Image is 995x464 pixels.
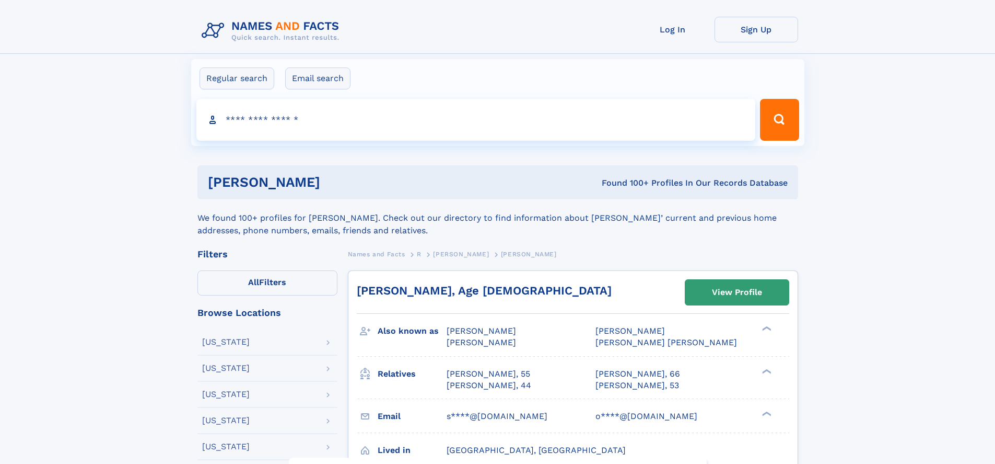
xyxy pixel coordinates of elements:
a: [PERSON_NAME], 44 [447,380,531,391]
div: ❯ [759,410,772,417]
a: [PERSON_NAME], 55 [447,368,530,380]
span: [PERSON_NAME] [447,326,516,336]
div: [US_STATE] [202,364,250,372]
a: [PERSON_NAME], 66 [595,368,680,380]
div: View Profile [712,280,762,304]
div: Found 100+ Profiles In Our Records Database [461,177,788,189]
div: [US_STATE] [202,416,250,425]
span: All [248,277,259,287]
a: [PERSON_NAME], Age [DEMOGRAPHIC_DATA] [357,284,612,297]
label: Regular search [200,67,274,89]
div: ❯ [759,368,772,375]
a: [PERSON_NAME], 53 [595,380,679,391]
h1: [PERSON_NAME] [208,176,461,189]
a: [PERSON_NAME] [433,247,489,261]
label: Email search [285,67,350,89]
div: Filters [197,250,337,259]
a: Sign Up [715,17,798,42]
div: [US_STATE] [202,338,250,346]
h3: Also known as [378,322,447,340]
span: R [417,251,422,258]
div: [US_STATE] [202,443,250,451]
div: We found 100+ profiles for [PERSON_NAME]. Check out our directory to find information about [PERS... [197,199,798,237]
h3: Lived in [378,442,447,459]
a: Names and Facts [348,247,405,261]
a: View Profile [685,280,789,305]
img: Logo Names and Facts [197,17,348,45]
label: Filters [197,270,337,296]
h3: Relatives [378,365,447,383]
input: search input [196,99,756,141]
div: Browse Locations [197,308,337,318]
span: [GEOGRAPHIC_DATA], [GEOGRAPHIC_DATA] [447,445,626,455]
span: [PERSON_NAME] [501,251,557,258]
span: [PERSON_NAME] [447,337,516,347]
span: [PERSON_NAME] [595,326,665,336]
div: ❯ [759,325,772,332]
a: R [417,247,422,261]
a: Log In [631,17,715,42]
span: [PERSON_NAME] [433,251,489,258]
span: [PERSON_NAME] [PERSON_NAME] [595,337,737,347]
div: [US_STATE] [202,390,250,399]
h3: Email [378,408,447,425]
button: Search Button [760,99,799,141]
